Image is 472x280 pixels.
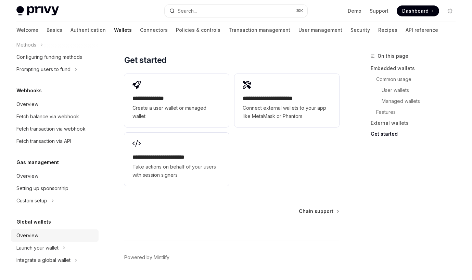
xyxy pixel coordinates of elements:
a: Recipes [378,22,397,38]
a: Security [350,22,370,38]
span: ⌘ K [296,8,303,14]
div: Search... [178,7,197,15]
a: Managed wallets [382,96,461,107]
div: Fetch transaction via webhook [16,125,86,133]
a: Basics [47,22,62,38]
div: Fetch balance via webhook [16,112,79,121]
div: Integrate a global wallet [16,256,71,264]
img: light logo [16,6,59,16]
a: Support [370,8,388,14]
div: Fetch transaction via API [16,137,71,145]
div: Custom setup [16,197,47,205]
span: Connect external wallets to your app like MetaMask or Phantom [243,104,331,120]
a: Wallets [114,22,132,38]
h5: Webhooks [16,86,42,95]
a: Configuring funding methods [11,51,99,63]
div: Overview [16,231,38,240]
button: Toggle dark mode [445,5,456,16]
a: Overview [11,170,99,182]
div: Setting up sponsorship [16,184,68,192]
a: Connectors [140,22,168,38]
a: Fetch transaction via webhook [11,123,99,135]
span: Get started [124,55,166,66]
a: Setting up sponsorship [11,182,99,195]
a: Common usage [376,74,461,85]
a: Fetch transaction via API [11,135,99,147]
a: Overview [11,229,99,242]
button: Search...⌘K [165,5,307,17]
div: Overview [16,100,38,108]
a: Authentication [71,22,106,38]
span: Chain support [299,208,333,215]
span: Take actions on behalf of your users with session signers [132,163,221,179]
a: Dashboard [397,5,439,16]
a: Policies & controls [176,22,220,38]
div: Configuring funding methods [16,53,82,61]
a: API reference [406,22,438,38]
a: User wallets [382,85,461,96]
div: Prompting users to fund [16,65,71,74]
a: Embedded wallets [371,63,461,74]
a: Demo [348,8,361,14]
h5: Global wallets [16,218,51,226]
a: Transaction management [229,22,290,38]
span: Dashboard [402,8,429,14]
a: Chain support [299,208,339,215]
a: Fetch balance via webhook [11,110,99,123]
h5: Gas management [16,158,59,166]
a: Overview [11,98,99,110]
a: User management [298,22,342,38]
a: External wallets [371,118,461,129]
a: Get started [371,129,461,139]
span: Create a user wallet or managed wallet [132,104,221,120]
span: On this page [378,52,408,60]
div: Overview [16,172,38,180]
a: Powered by Mintlify [124,254,169,261]
div: Launch your wallet [16,244,59,252]
a: Welcome [16,22,38,38]
a: Features [376,107,461,118]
